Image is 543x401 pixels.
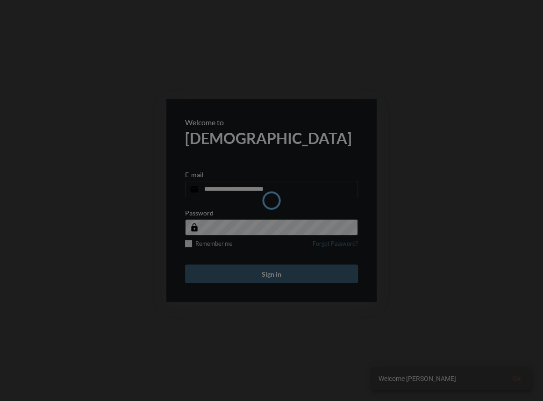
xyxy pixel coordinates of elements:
[185,118,358,127] p: Welcome to
[313,240,358,253] a: Forgot Password?
[185,209,214,217] p: Password
[185,240,233,247] label: Remember me
[379,374,456,383] span: Welcome [PERSON_NAME]
[185,129,358,147] h2: [DEMOGRAPHIC_DATA]
[513,375,521,382] span: Ok
[185,171,204,179] p: E-mail
[185,265,358,283] button: Sign in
